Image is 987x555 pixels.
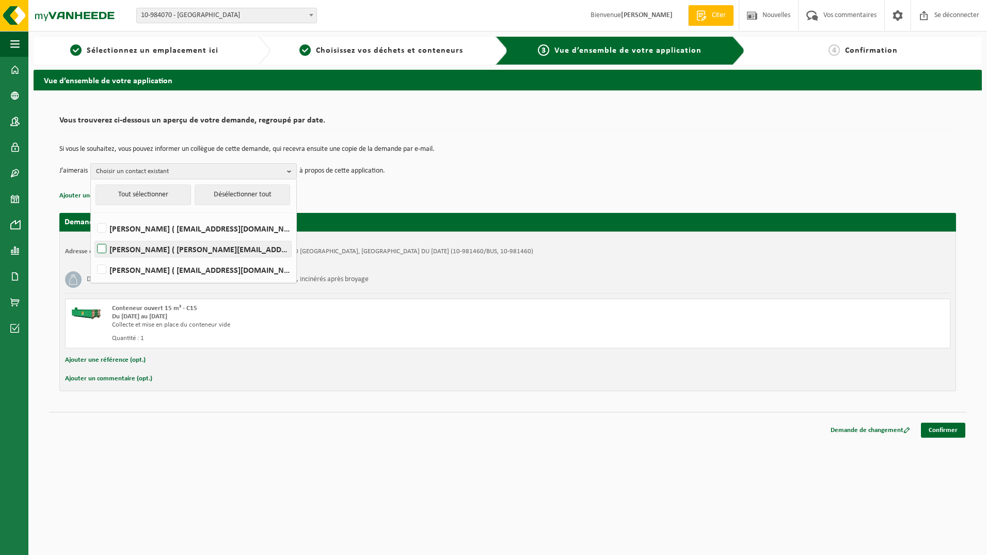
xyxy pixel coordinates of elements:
[95,241,291,257] label: [PERSON_NAME] ( [PERSON_NAME][EMAIL_ADDRESS][DOMAIN_NAME] )
[65,248,132,255] strong: Adresse du placement :
[142,248,533,256] td: B-[GEOGRAPHIC_DATA] EX TRI POSTAL (W5HA101), 6000 [GEOGRAPHIC_DATA], [GEOGRAPHIC_DATA] DU [DATE] ...
[831,427,903,434] font: Demande de changement
[823,423,918,438] a: Demande de changement
[59,116,956,130] h2: Vous trouverez ci-dessous un aperçu de votre demande, regroupé par date.
[276,44,487,57] a: 2Choisissez vos déchets et conteneurs
[316,47,463,55] span: Choisissez vos déchets et conteneurs
[59,146,956,153] p: Si vous le souhaitez, vous pouvez informer un collègue de cette demande, qui recevra ensuite une ...
[95,221,291,236] label: [PERSON_NAME] ( [EMAIL_ADDRESS][DOMAIN_NAME] )
[299,44,311,56] span: 2
[65,353,146,367] button: Ajouter une référence (opt.)
[95,262,291,277] label: [PERSON_NAME] ( [EMAIL_ADDRESS][DOMAIN_NAME] )
[299,163,385,179] p: à propos de cette application.
[137,8,316,23] span: 10-984070 - STATIONS CHARLEROI
[112,313,167,320] strong: Du [DATE] au [DATE]
[65,372,152,386] button: Ajouter un commentaire (opt.)
[538,44,549,56] span: 3
[65,218,142,226] strong: Demande pour [DATE]
[59,163,88,179] p: J’aimerais
[95,184,191,205] button: Tout sélectionner
[195,184,290,205] button: Désélectionner tout
[112,321,549,329] div: Collecte et mise en place du conteneur vide
[709,10,728,21] span: Citer
[688,5,734,26] a: Citer
[70,44,82,56] span: 1
[71,304,102,320] img: HK-XC-15-GN-00.png
[921,423,965,438] a: Confirmer
[96,164,283,179] span: Choisir un contact existant
[59,189,140,203] button: Ajouter une référence (opt.)
[554,47,702,55] span: Vue d’ensemble de votre application
[112,334,549,343] div: Quantité : 1
[87,271,369,288] h3: Déchets résiduels industriels, ne contiennent pas de fractions recyclables, incinérés après broyage
[829,44,840,56] span: 4
[591,11,673,19] font: Bienvenue
[845,47,898,55] span: Confirmation
[87,47,218,55] span: Sélectionnez un emplacement ici
[112,305,197,312] span: Conteneur ouvert 15 m³ - C15
[39,44,250,57] a: 1Sélectionnez un emplacement ici
[34,70,982,90] h2: Vue d’ensemble de votre application
[621,11,673,19] strong: [PERSON_NAME]
[90,163,297,179] button: Choisir un contact existant
[136,8,317,23] span: 10-984070 - STATIONS CHARLEROI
